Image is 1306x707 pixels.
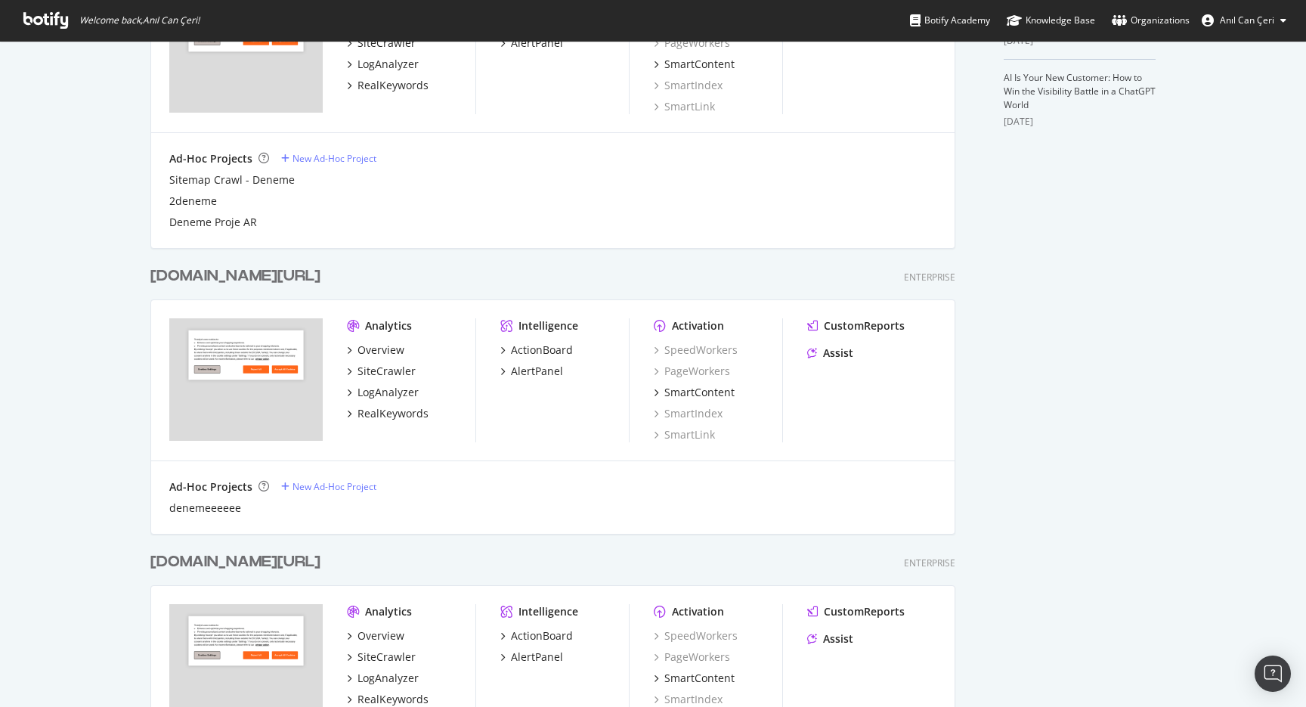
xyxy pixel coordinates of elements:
[281,152,376,165] a: New Ad-Hoc Project
[807,631,853,647] a: Assist
[357,692,429,707] div: RealKeywords
[654,343,738,358] a: SpeedWorkers
[1112,13,1190,28] div: Organizations
[807,318,905,333] a: CustomReports
[654,78,723,93] a: SmartIndex
[357,36,416,51] div: SiteCrawler
[910,13,990,28] div: Botify Academy
[357,78,429,93] div: RealKeywords
[169,194,217,209] a: 2deneme
[169,172,295,188] a: Sitemap Crawl - Deneme
[357,364,416,379] div: SiteCrawler
[292,480,376,493] div: New Ad-Hoc Project
[500,628,573,643] a: ActionBoard
[357,343,404,358] div: Overview
[357,57,419,72] div: LogAnalyzer
[357,650,416,665] div: SiteCrawler
[500,343,573,358] a: ActionBoard
[150,265,326,287] a: [DOMAIN_NAME][URL]
[347,57,419,72] a: LogAnalyzer
[347,78,429,93] a: RealKeywords
[169,318,323,441] img: trendyol.com/ro
[654,427,715,442] a: SmartLink
[904,271,955,284] div: Enterprise
[347,364,416,379] a: SiteCrawler
[347,628,404,643] a: Overview
[365,604,412,619] div: Analytics
[654,99,715,114] a: SmartLink
[672,318,724,333] div: Activation
[654,692,723,707] a: SmartIndex
[357,671,419,686] div: LogAnalyzer
[150,551,320,573] div: [DOMAIN_NAME][URL]
[664,57,735,72] div: SmartContent
[511,628,573,643] div: ActionBoard
[357,406,429,421] div: RealKeywords
[1004,115,1156,129] div: [DATE]
[904,557,955,569] div: Enterprise
[150,551,326,573] a: [DOMAIN_NAME][URL]
[1004,71,1156,111] a: AI Is Your New Customer: How to Win the Visibility Battle in a ChatGPT World
[347,650,416,665] a: SiteCrawler
[1220,14,1274,26] span: Anıl Can Çeri
[654,57,735,72] a: SmartContent
[357,628,404,643] div: Overview
[518,604,578,619] div: Intelligence
[169,501,241,516] a: denemeeeeee
[1190,8,1298,33] button: Anıl Can Çeri
[1255,656,1291,692] div: Open Intercom Messenger
[511,36,563,51] div: AlertPanel
[500,650,563,665] a: AlertPanel
[347,36,416,51] a: SiteCrawler
[150,265,320,287] div: [DOMAIN_NAME][URL]
[347,385,419,400] a: LogAnalyzer
[518,318,578,333] div: Intelligence
[654,36,730,51] a: PageWorkers
[654,385,735,400] a: SmartContent
[664,671,735,686] div: SmartContent
[654,406,723,421] a: SmartIndex
[1007,13,1095,28] div: Knowledge Base
[347,671,419,686] a: LogAnalyzer
[511,650,563,665] div: AlertPanel
[511,364,563,379] div: AlertPanel
[169,215,257,230] a: Deneme Proje AR
[500,36,563,51] a: AlertPanel
[511,343,573,358] div: ActionBoard
[672,604,724,619] div: Activation
[169,479,252,495] div: Ad-Hoc Projects
[357,385,419,400] div: LogAnalyzer
[169,151,252,166] div: Ad-Hoc Projects
[365,318,412,333] div: Analytics
[654,650,730,665] a: PageWorkers
[823,631,853,647] div: Assist
[347,406,429,421] a: RealKeywords
[824,604,905,619] div: CustomReports
[824,318,905,333] div: CustomReports
[654,364,730,379] a: PageWorkers
[347,343,404,358] a: Overview
[347,692,429,707] a: RealKeywords
[654,671,735,686] a: SmartContent
[292,152,376,165] div: New Ad-Hoc Project
[281,480,376,493] a: New Ad-Hoc Project
[500,364,563,379] a: AlertPanel
[823,346,853,361] div: Assist
[654,628,738,643] a: SpeedWorkers
[79,14,200,26] span: Welcome back, Anıl Can Çeri !
[664,385,735,400] div: SmartContent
